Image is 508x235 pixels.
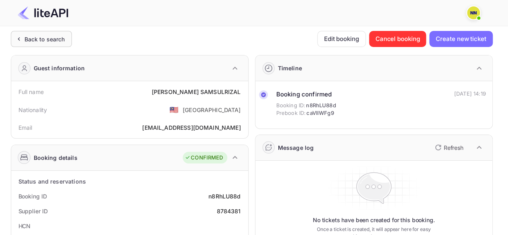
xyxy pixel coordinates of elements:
div: Status and reservations [18,177,86,186]
div: Supplier ID [18,207,48,215]
button: Cancel booking [369,31,426,47]
p: No tickets have been created for this booking. [313,216,435,224]
span: United States [169,102,179,117]
div: HCN [18,222,31,230]
div: [EMAIL_ADDRESS][DOMAIN_NAME] [142,123,241,132]
div: Nationality [18,106,47,114]
div: Back to search [24,35,65,43]
button: Create new ticket [429,31,492,47]
div: Booking confirmed [276,90,336,99]
div: Full name [18,88,44,96]
div: Email [18,123,33,132]
div: [GEOGRAPHIC_DATA] [183,106,241,114]
div: 8784381 [216,207,241,215]
div: n8RhLU88d [208,192,241,200]
div: Booking details [34,153,78,162]
p: Refresh [444,143,463,152]
div: CONFIRMED [185,154,223,162]
span: Booking ID: [276,102,306,110]
div: [DATE] 14:19 [454,90,486,98]
button: Edit booking [317,31,366,47]
div: [PERSON_NAME] SAMSULRIZAL [152,88,241,96]
button: Refresh [430,141,467,154]
span: caVlIWFg9 [306,109,334,117]
div: Guest information [34,64,85,72]
span: Prebook ID: [276,109,306,117]
div: Message log [278,143,314,152]
div: Booking ID [18,192,47,200]
div: Timeline [278,64,302,72]
img: LiteAPI Logo [18,6,68,19]
img: N/A N/A [467,6,480,19]
span: n8RhLU88d [306,102,336,110]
